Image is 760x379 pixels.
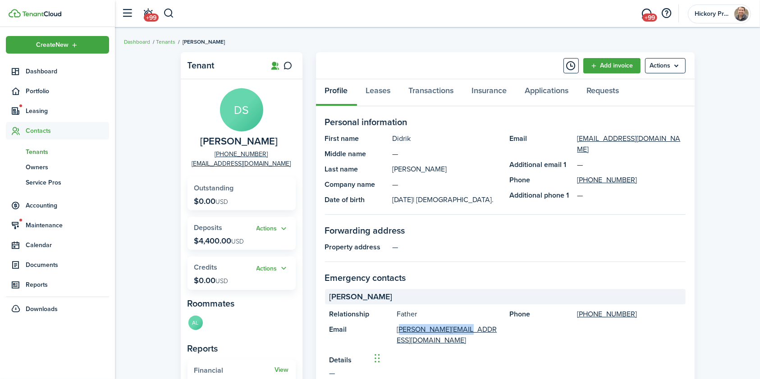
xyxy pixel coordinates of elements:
panel-main-title: Additional phone 1 [510,190,573,201]
button: Open menu [645,58,686,73]
a: [EMAIL_ADDRESS][DOMAIN_NAME] [577,133,686,155]
a: Transactions [400,79,463,106]
panel-main-title: Phone [510,309,573,320]
panel-main-title: Company name [325,179,388,190]
span: Calendar [26,240,109,250]
span: [PERSON_NAME] [183,38,225,46]
a: Dashboard [6,63,109,80]
button: Open menu [256,263,289,274]
panel-main-description: Didrik [393,133,501,144]
a: Add invoice [583,58,641,73]
panel-main-section-title: Personal information [325,115,686,129]
span: Accounting [26,201,109,210]
a: Tenants [6,144,109,159]
menu-btn: Actions [645,58,686,73]
img: TenantCloud [9,9,21,18]
span: USD [232,237,244,246]
span: +99 [144,14,159,22]
a: Dashboard [124,38,150,46]
span: Didrik Stefansson [201,136,278,147]
span: Reports [26,280,109,289]
button: Open resource center [659,6,674,21]
span: Service Pros [26,178,109,187]
span: | [DEMOGRAPHIC_DATA]. [413,194,494,205]
a: [PERSON_NAME][EMAIL_ADDRESS][DOMAIN_NAME] [397,324,501,346]
span: Dashboard [26,67,109,76]
iframe: Chat Widget [372,336,417,379]
panel-main-title: Middle name [325,149,388,159]
panel-main-title: Additional email 1 [510,159,573,170]
span: Documents [26,260,109,270]
panel-main-description: [PERSON_NAME] [393,164,501,175]
a: Tenants [156,38,175,46]
span: Outstanding [194,183,234,193]
span: Tenants [26,147,109,157]
a: View [275,366,289,374]
span: +99 [642,14,657,22]
p: $4,400.00 [194,236,244,245]
button: Open menu [256,224,289,234]
span: Portfolio [26,86,109,96]
a: Owners [6,159,109,175]
span: Contacts [26,126,109,135]
div: Drag [375,345,380,372]
span: Downloads [26,304,58,314]
button: Timeline [563,58,579,73]
panel-main-subtitle: Roommates [188,297,296,310]
span: Credits [194,262,218,272]
widget-stats-title: Financial [194,366,275,374]
panel-main-description: — [330,368,681,379]
panel-main-title: Date of birth [325,194,388,205]
a: Service Pros [6,175,109,190]
panel-main-section-title: Forwarding address [325,224,686,237]
button: Actions [256,263,289,274]
a: Requests [578,79,628,106]
panel-main-description: [DATE] [393,194,501,205]
panel-main-description: Father [397,309,501,320]
span: USD [216,276,229,286]
img: Hickory Property Services LLC [734,7,749,21]
a: Reports [6,276,109,293]
panel-main-title: Details [330,355,681,365]
button: Open menu [6,36,109,54]
a: Messaging [638,2,655,25]
img: TenantCloud [22,11,61,17]
span: Deposits [194,222,223,233]
button: Actions [256,224,289,234]
span: Leasing [26,106,109,116]
a: Insurance [463,79,516,106]
panel-main-title: Email [330,324,393,346]
a: Leases [357,79,400,106]
span: Maintenance [26,221,109,230]
panel-main-title: Email [510,133,573,155]
button: Search [163,6,174,21]
button: Open sidebar [119,5,136,22]
panel-main-subtitle: Reports [188,342,296,355]
panel-main-title: Phone [510,175,573,185]
a: Notifications [140,2,157,25]
panel-main-description: — [393,149,501,159]
panel-main-description: — [393,179,501,190]
avatar-text: AL [188,316,203,330]
panel-main-title: Last name [325,164,388,175]
panel-main-title: Relationship [330,309,393,320]
panel-main-section-title: Emergency contacts [325,271,686,284]
span: Owners [26,162,109,172]
panel-main-title: Tenant [188,60,260,71]
a: [PHONE_NUMBER] [215,149,268,159]
a: Applications [516,79,578,106]
a: [EMAIL_ADDRESS][DOMAIN_NAME] [192,159,291,168]
avatar-text: DS [220,88,263,131]
span: Create New [37,42,69,48]
panel-main-title: First name [325,133,388,144]
a: [PHONE_NUMBER] [577,309,637,320]
p: $0.00 [194,276,229,285]
span: USD [216,197,229,207]
span: Hickory Property Services LLC [695,11,731,17]
panel-main-description: — [393,242,686,253]
p: $0.00 [194,197,229,206]
a: [PHONE_NUMBER] [577,175,637,185]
